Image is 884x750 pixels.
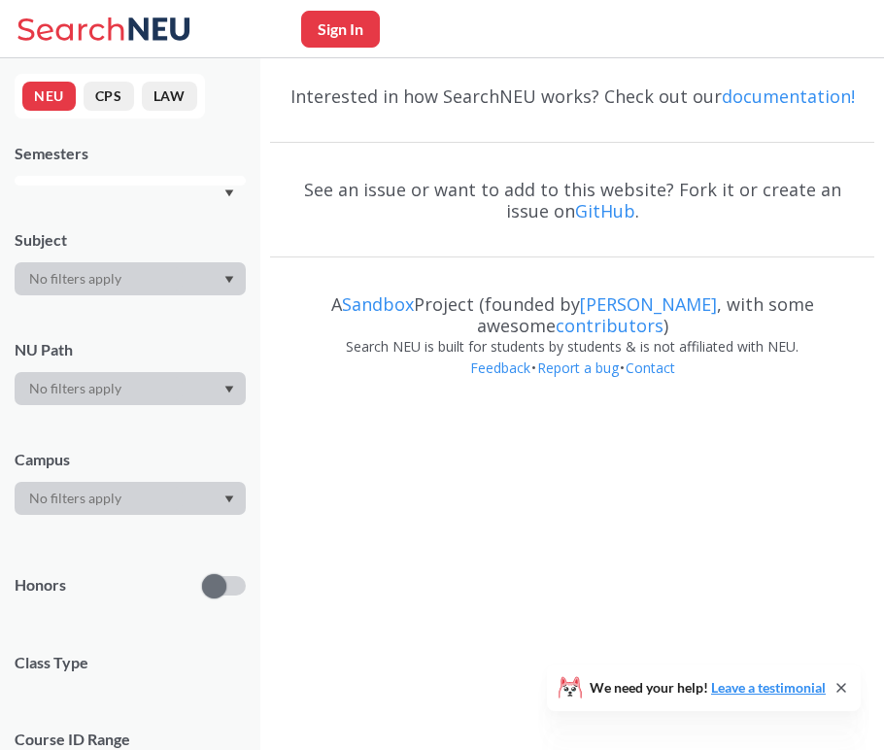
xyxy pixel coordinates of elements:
[224,495,234,503] svg: Dropdown arrow
[575,199,635,222] a: GitHub
[270,358,874,408] div: • •
[15,262,246,295] div: Dropdown arrow
[15,574,66,597] p: Honors
[590,681,826,695] span: We need your help!
[270,161,874,239] div: See an issue or want to add to this website? Fork it or create an issue on .
[15,339,246,360] div: NU Path
[469,358,531,377] a: Feedback
[224,386,234,393] svg: Dropdown arrow
[536,358,620,377] a: Report a bug
[15,652,246,673] span: Class Type
[556,314,663,337] a: contributors
[84,82,134,111] button: CPS
[15,229,246,251] div: Subject
[301,11,380,48] button: Sign In
[15,143,246,164] div: Semesters
[722,85,855,108] a: documentation!
[22,82,76,111] button: NEU
[224,189,234,197] svg: Dropdown arrow
[15,372,246,405] div: Dropdown arrow
[625,358,676,377] a: Contact
[342,292,414,316] a: Sandbox
[142,82,197,111] button: LAW
[580,292,717,316] a: [PERSON_NAME]
[270,276,874,336] div: A Project (founded by , with some awesome )
[15,449,246,470] div: Campus
[224,276,234,284] svg: Dropdown arrow
[15,482,246,515] div: Dropdown arrow
[270,336,874,358] div: Search NEU is built for students by students & is not affiliated with NEU.
[270,68,874,124] div: Interested in how SearchNEU works? Check out our
[711,679,826,696] a: Leave a testimonial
